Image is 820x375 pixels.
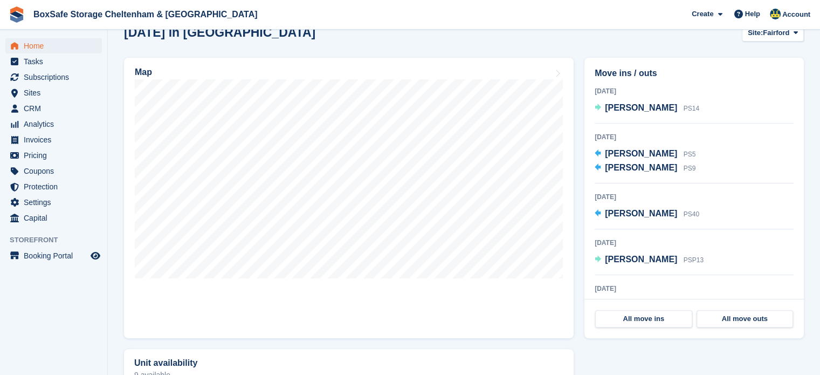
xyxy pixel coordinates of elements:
[684,151,696,158] span: PS5
[24,248,88,263] span: Booking Portal
[595,192,794,202] div: [DATE]
[24,163,88,179] span: Coupons
[742,24,804,42] button: Site: Fairford
[5,38,102,53] a: menu
[24,117,88,132] span: Analytics
[692,9,713,19] span: Create
[605,209,677,218] span: [PERSON_NAME]
[5,179,102,194] a: menu
[605,255,677,264] span: [PERSON_NAME]
[24,195,88,210] span: Settings
[5,132,102,147] a: menu
[5,70,102,85] a: menu
[595,147,695,161] a: [PERSON_NAME] PS5
[684,165,696,172] span: PS9
[24,54,88,69] span: Tasks
[763,28,789,38] span: Fairford
[595,253,704,267] a: [PERSON_NAME] PSP13
[24,85,88,100] span: Sites
[24,210,88,226] span: Capital
[595,238,794,248] div: [DATE]
[595,284,794,294] div: [DATE]
[9,6,25,23] img: stora-icon-8386f47178a22dfd0bd8f6a31ec36ba5ce8667c1dd55bd0f319d3a0aa187defe.svg
[5,148,102,163] a: menu
[745,9,760,19] span: Help
[595,132,794,142] div: [DATE]
[605,149,677,158] span: [PERSON_NAME]
[770,9,781,19] img: Kim Virabi
[5,85,102,100] a: menu
[10,235,107,246] span: Storefront
[5,163,102,179] a: menu
[5,117,102,132] a: menu
[5,210,102,226] a: menu
[595,310,692,328] a: All move ins
[595,161,695,175] a: [PERSON_NAME] PS9
[24,38,88,53] span: Home
[595,101,699,115] a: [PERSON_NAME] PS14
[24,132,88,147] span: Invoices
[124,25,315,40] h2: [DATE] in [GEOGRAPHIC_DATA]
[697,310,794,328] a: All move outs
[684,256,704,264] span: PSP13
[595,67,794,80] h2: Move ins / outs
[782,9,810,20] span: Account
[124,58,574,338] a: Map
[135,67,152,77] h2: Map
[684,105,699,112] span: PS14
[605,163,677,172] span: [PERSON_NAME]
[5,54,102,69] a: menu
[24,179,88,194] span: Protection
[684,210,699,218] span: PS40
[134,358,197,368] h2: Unit availability
[29,5,261,23] a: BoxSafe Storage Cheltenham & [GEOGRAPHIC_DATA]
[24,101,88,116] span: CRM
[595,207,699,221] a: [PERSON_NAME] PS40
[595,86,794,96] div: [DATE]
[5,101,102,116] a: menu
[24,148,88,163] span: Pricing
[5,195,102,210] a: menu
[5,248,102,263] a: menu
[748,28,763,38] span: Site:
[24,70,88,85] span: Subscriptions
[89,249,102,262] a: Preview store
[605,103,677,112] span: [PERSON_NAME]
